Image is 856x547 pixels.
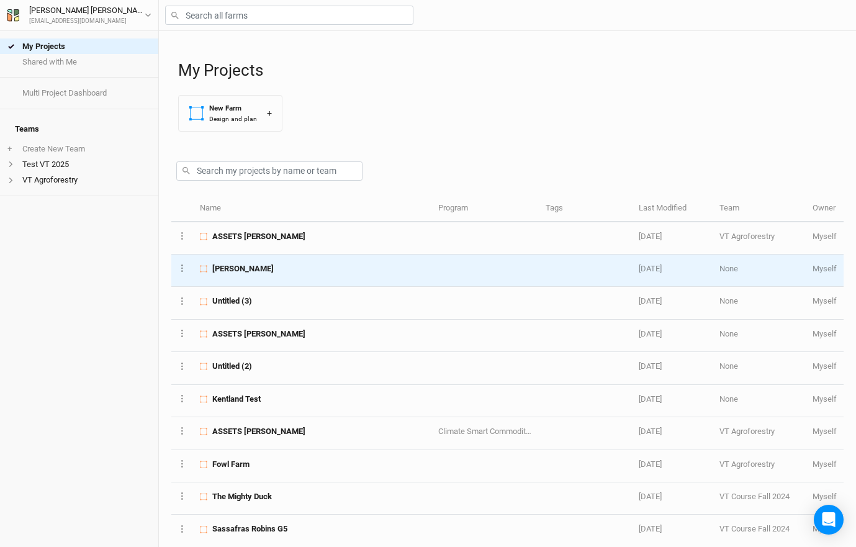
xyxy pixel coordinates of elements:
th: Name [193,196,431,222]
span: Untitled (3) [212,296,252,307]
div: Design and plan [209,114,257,124]
td: None [713,255,806,287]
span: iancn@vt.edu [813,264,837,273]
span: Aug 22, 2025 10:58 AM [639,296,662,305]
span: Aug 27, 2025 1:59 PM [639,232,662,241]
th: Owner [806,196,844,222]
td: VT Agroforestry [713,417,806,450]
div: + [267,107,272,120]
span: iancn@vt.edu [813,232,837,241]
td: None [713,320,806,352]
span: iancn@vt.edu [813,492,837,501]
span: iancn@vt.edu [813,296,837,305]
span: May 13, 2025 9:03 AM [639,394,662,404]
input: Search my projects by name or team [176,161,363,181]
td: VT Agroforestry [713,450,806,482]
td: VT Agroforestry [713,222,806,255]
h4: Teams [7,117,151,142]
span: Fowl Farm [212,459,250,470]
td: VT Course Fall 2024 [713,515,806,547]
span: iancn@vt.edu [813,361,837,371]
div: [PERSON_NAME] [PERSON_NAME] [29,4,145,17]
span: Sassafras Robins G5 [212,523,287,535]
span: iancn@vt.edu [813,459,837,469]
span: Feb 4, 2025 1:52 PM [639,427,662,436]
td: None [713,352,806,384]
div: Open Intercom Messenger [814,505,844,535]
input: Search all farms [165,6,413,25]
span: iancn@vt.edu [813,524,837,533]
div: [EMAIL_ADDRESS][DOMAIN_NAME] [29,17,145,26]
span: + [7,144,12,154]
span: Dec 17, 2024 2:43 PM [639,492,662,501]
span: Kentland Test [212,394,261,405]
span: May 19, 2025 10:16 AM [639,361,662,371]
span: iancn@vt.edu [813,394,837,404]
h1: My Projects [178,61,844,80]
span: Aug 21, 2025 2:20 PM [639,329,662,338]
th: Last Modified [632,196,713,222]
td: None [713,385,806,417]
button: New FarmDesign and plan+ [178,95,282,132]
button: [PERSON_NAME] [PERSON_NAME][EMAIL_ADDRESS][DOMAIN_NAME] [6,4,152,26]
th: Tags [539,196,632,222]
span: Climate Smart Commodities [438,427,536,436]
span: Greg Finch [212,263,274,274]
span: ASSETS Isaac Jones [212,328,305,340]
th: Team [713,196,806,222]
span: Aug 25, 2025 11:32 AM [639,264,662,273]
div: New Farm [209,103,257,114]
span: The Mighty Duck [212,491,272,502]
span: ASSETS Bugg [212,231,305,242]
span: Dec 16, 2024 3:27 PM [639,524,662,533]
td: None [713,287,806,319]
span: iancn@vt.edu [813,329,837,338]
span: Untitled (2) [212,361,252,372]
td: VT Course Fall 2024 [713,482,806,515]
th: Program [431,196,538,222]
span: iancn@vt.edu [813,427,837,436]
span: Jan 7, 2025 4:20 PM [639,459,662,469]
span: ASSETS Bachara, Cathy [212,426,305,437]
